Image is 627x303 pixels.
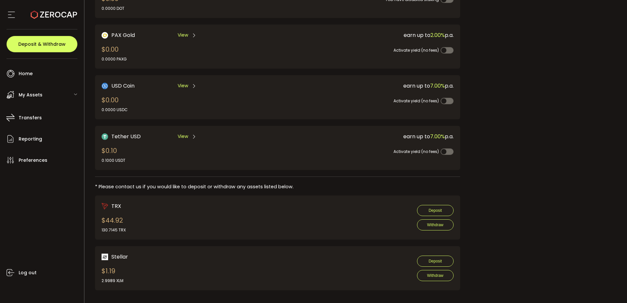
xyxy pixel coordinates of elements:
span: Deposit [428,208,442,213]
img: trx_portfolio.png [102,203,108,210]
button: Deposit [417,256,454,267]
button: Withdraw [417,219,454,230]
span: Stellar [111,253,128,261]
div: 0.0000 PAXG [102,56,127,62]
span: Withdraw [427,273,443,278]
span: 7.00% [430,82,445,90]
img: xlm_portfolio.png [102,254,108,260]
span: Reporting [19,134,42,144]
span: Home [19,69,33,78]
span: Preferences [19,156,47,165]
span: Tether USD [111,132,141,141]
div: $0.00 [102,44,127,62]
span: View [178,82,188,89]
span: Activate yield (no fees) [394,149,439,154]
div: * Please contact us if you would like to deposit or withdraw any assets listed below. [95,183,460,190]
span: Activate yield (no fees) [394,98,439,104]
span: 7.00% [430,133,445,140]
div: earn up to p.a. [273,82,454,90]
img: USD Coin [102,83,108,89]
div: $0.10 [102,146,125,163]
span: My Assets [19,90,42,100]
div: earn up to p.a. [273,132,454,141]
img: Tether USD [102,133,108,140]
span: Deposit [428,259,442,263]
div: 0.0000 DOT [102,6,124,11]
div: 130.7145 TRX [102,227,126,233]
div: 2.9989 XLM [102,278,123,284]
span: 2.00% [430,31,445,39]
div: $1.19 [102,266,123,284]
span: View [178,133,188,140]
span: Withdraw [427,223,443,227]
span: Activate yield (no fees) [394,47,439,53]
span: Deposit & Withdraw [18,42,66,46]
span: USD Coin [111,82,135,90]
button: Deposit & Withdraw [7,36,77,52]
div: 0.1000 USDT [102,158,125,163]
img: PAX Gold [102,32,108,39]
div: earn up to p.a. [273,31,454,39]
span: TRX [111,202,121,210]
span: View [178,32,188,39]
iframe: Chat Widget [594,272,627,303]
span: Transfers [19,113,42,123]
button: Deposit [417,205,454,216]
div: $0.00 [102,95,128,113]
button: Withdraw [417,270,454,281]
span: PAX Gold [111,31,135,39]
div: 0.0000 USDC [102,107,128,113]
span: Log out [19,268,37,278]
div: $44.92 [102,215,126,233]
